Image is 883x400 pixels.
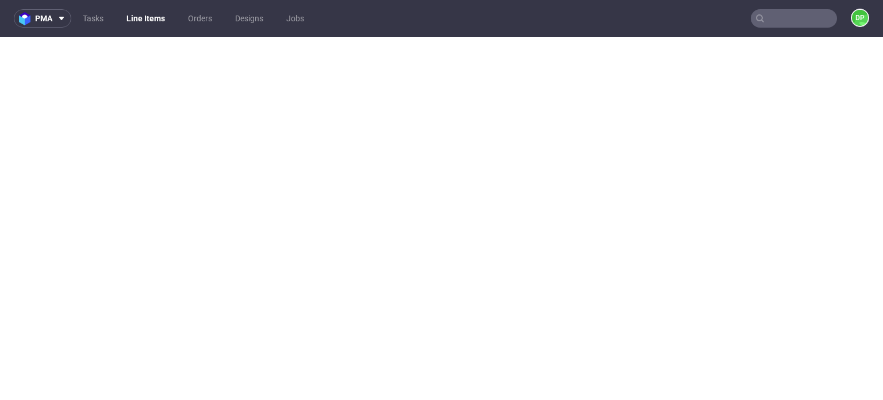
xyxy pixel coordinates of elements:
[35,14,52,22] span: pma
[19,12,35,25] img: logo
[76,9,110,28] a: Tasks
[228,9,270,28] a: Designs
[279,9,311,28] a: Jobs
[120,9,172,28] a: Line Items
[14,9,71,28] button: pma
[852,10,868,26] figcaption: DP
[181,9,219,28] a: Orders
